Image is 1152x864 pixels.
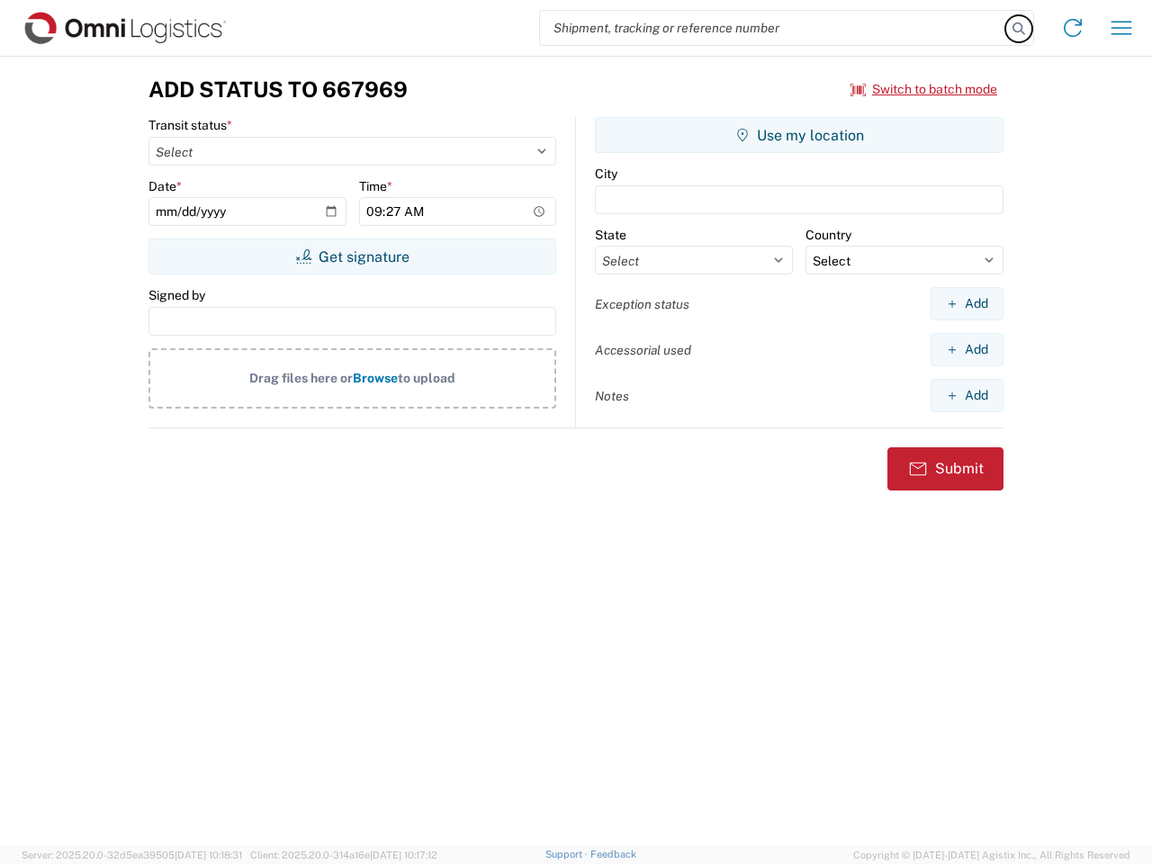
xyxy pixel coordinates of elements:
[595,117,1003,153] button: Use my location
[887,447,1003,490] button: Submit
[148,238,556,274] button: Get signature
[22,850,242,860] span: Server: 2025.20.0-32d5ea39505
[545,849,590,859] a: Support
[398,371,455,385] span: to upload
[540,11,1006,45] input: Shipment, tracking or reference number
[595,342,691,358] label: Accessorial used
[148,178,182,194] label: Date
[931,333,1003,366] button: Add
[595,166,617,182] label: City
[850,75,997,104] button: Switch to batch mode
[595,227,626,243] label: State
[249,371,353,385] span: Drag files here or
[359,178,392,194] label: Time
[148,117,232,133] label: Transit status
[853,847,1130,863] span: Copyright © [DATE]-[DATE] Agistix Inc., All Rights Reserved
[370,850,437,860] span: [DATE] 10:17:12
[590,849,636,859] a: Feedback
[175,850,242,860] span: [DATE] 10:18:31
[595,296,689,312] label: Exception status
[931,287,1003,320] button: Add
[148,287,205,303] label: Signed by
[595,388,629,404] label: Notes
[805,227,851,243] label: Country
[250,850,437,860] span: Client: 2025.20.0-314a16e
[148,76,408,103] h3: Add Status to 667969
[353,371,398,385] span: Browse
[931,379,1003,412] button: Add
